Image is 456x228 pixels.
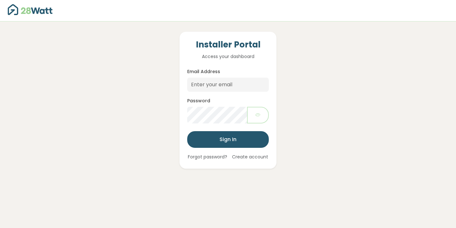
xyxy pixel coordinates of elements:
[187,153,228,161] button: Forgot password?
[187,39,268,50] h4: Installer Portal
[187,78,268,92] input: Enter your email
[187,131,268,148] button: Sign In
[8,4,52,15] img: 28Watt
[231,153,269,161] a: Create account
[187,97,210,104] label: Password
[187,53,268,60] p: Access your dashboard
[187,68,220,75] label: Email Address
